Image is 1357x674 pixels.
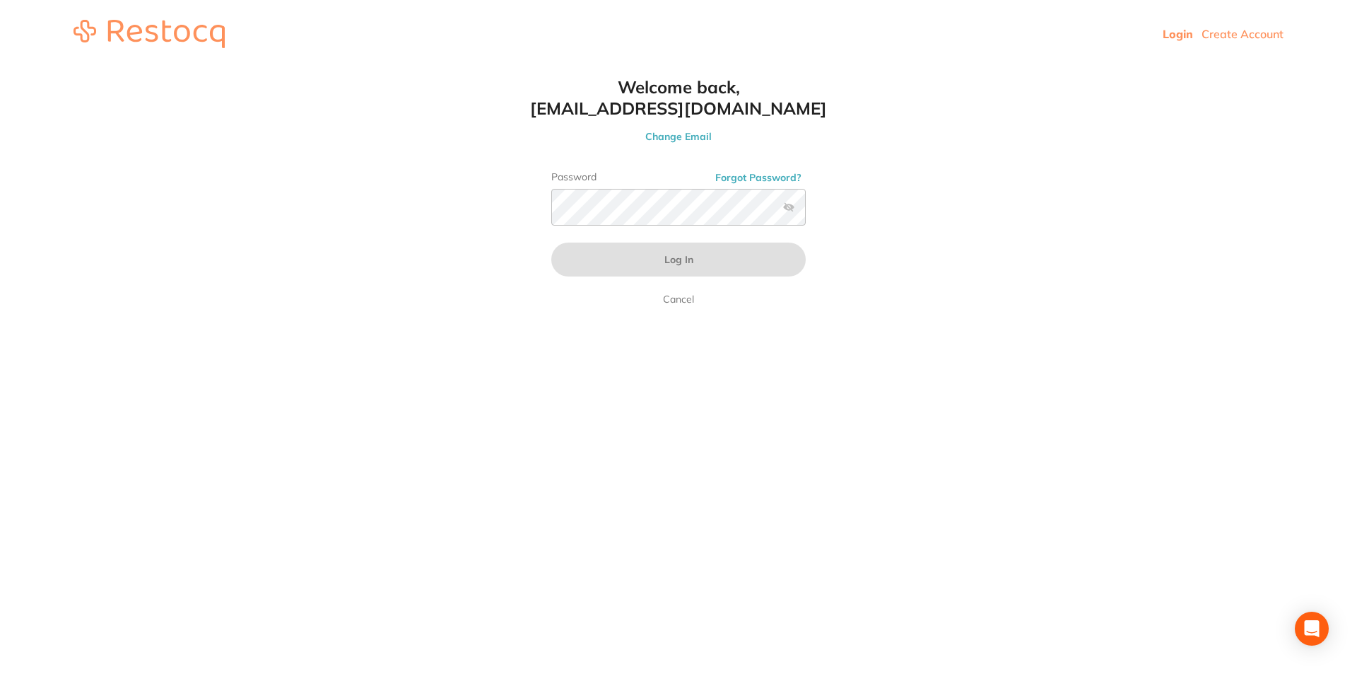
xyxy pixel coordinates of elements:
[523,76,834,119] h1: Welcome back, [EMAIL_ADDRESS][DOMAIN_NAME]
[1295,612,1329,646] div: Open Intercom Messenger
[523,130,834,143] button: Change Email
[664,253,693,266] span: Log In
[1202,27,1283,41] a: Create Account
[74,20,225,48] img: restocq_logo.svg
[711,171,806,184] button: Forgot Password?
[551,243,806,277] button: Log In
[1163,27,1193,41] a: Login
[660,291,697,308] a: Cancel
[551,171,806,183] label: Password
